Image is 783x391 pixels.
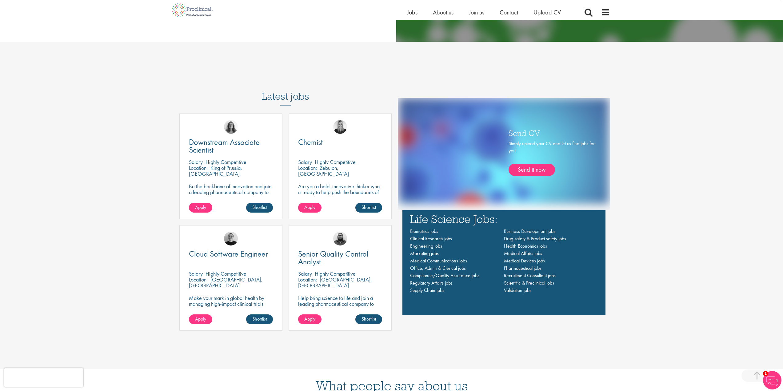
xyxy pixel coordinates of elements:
a: Apply [298,314,322,324]
a: Medical Affairs jobs [504,250,542,257]
a: Shortlist [355,203,382,213]
a: Validation jobs [504,287,531,293]
h3: Latest jobs [262,76,309,106]
a: Pharmaceutical jobs [504,265,541,271]
p: Highly Competitive [206,158,246,166]
p: [GEOGRAPHIC_DATA], [GEOGRAPHIC_DATA] [189,276,263,289]
p: Zebulon, [GEOGRAPHIC_DATA] [298,164,349,177]
p: Be the backbone of innovation and join a leading pharmaceutical company to help keep life-changin... [189,183,273,207]
a: Office, Admin & Clerical jobs [410,265,466,271]
a: Senior Quality Control Analyst [298,250,382,265]
a: Apply [298,203,322,213]
a: Join us [469,8,484,16]
span: Apply [304,204,315,210]
p: [GEOGRAPHIC_DATA], [GEOGRAPHIC_DATA] [298,276,372,289]
span: Location: [189,164,208,171]
p: Highly Competitive [315,158,356,166]
span: Apply [195,204,206,210]
a: Upload CV [533,8,561,16]
a: Chemist [298,138,382,146]
p: Help bring science to life and join a leading pharmaceutical company to play a key role in delive... [298,295,382,324]
a: Compliance/Quality Assurance jobs [410,272,479,279]
img: Ashley Bennett [333,232,347,245]
a: Engineering jobs [410,243,442,249]
p: Make your mark in global health by managing high-impact clinical trials with a leading CRO. [189,295,273,313]
span: Location: [189,276,208,283]
span: Salary [189,270,203,277]
a: Contact [500,8,518,16]
a: Send it now [509,164,555,176]
a: Medical Communications jobs [410,257,467,264]
a: About us [433,8,453,16]
nav: Main navigation [410,228,598,294]
span: Cloud Software Engineer [189,249,268,259]
a: Biometrics jobs [410,228,438,234]
a: Shortlist [355,314,382,324]
a: Drug safety & Product safety jobs [504,235,566,242]
span: Location: [298,164,317,171]
img: Janelle Jones [333,120,347,134]
a: Medical Devices jobs [504,257,545,264]
h3: Send CV [509,129,595,137]
p: King of Prussia, [GEOGRAPHIC_DATA] [189,164,242,177]
span: Apply [304,316,315,322]
a: Regulatory Affairs jobs [410,280,453,286]
a: Cloud Software Engineer [189,250,273,258]
h3: Life Science Jobs: [410,213,598,225]
a: Health Economics jobs [504,243,547,249]
p: Are you a bold, innovative thinker who is ready to help push the boundaries of science and make a... [298,183,382,207]
img: one [399,98,609,204]
span: Apply [195,316,206,322]
iframe: reCAPTCHA [4,368,83,387]
a: Apply [189,314,212,324]
p: Highly Competitive [206,270,246,277]
a: Apply [189,203,212,213]
img: Jackie Cerchio [224,120,238,134]
span: Chemist [298,137,323,147]
a: Downstream Associate Scientist [189,138,273,154]
a: Clinical Research jobs [410,235,452,242]
a: Jobs [407,8,417,16]
span: Salary [298,158,312,166]
span: 1 [763,371,768,376]
span: Location: [298,276,317,283]
a: Business Development jobs [504,228,555,234]
div: Simply upload your CV and let us find jobs for you! [509,140,595,176]
a: Scientific & Preclinical jobs [504,280,554,286]
a: Shortlist [246,314,273,324]
img: Emma Pretorious [224,232,238,245]
a: Supply Chain jobs [410,287,444,293]
span: Senior Quality Control Analyst [298,249,368,267]
span: Salary [298,270,312,277]
a: Marketing jobs [410,250,439,257]
a: Recruitment Consultant jobs [504,272,556,279]
a: Shortlist [246,203,273,213]
span: Downstream Associate Scientist [189,137,260,155]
